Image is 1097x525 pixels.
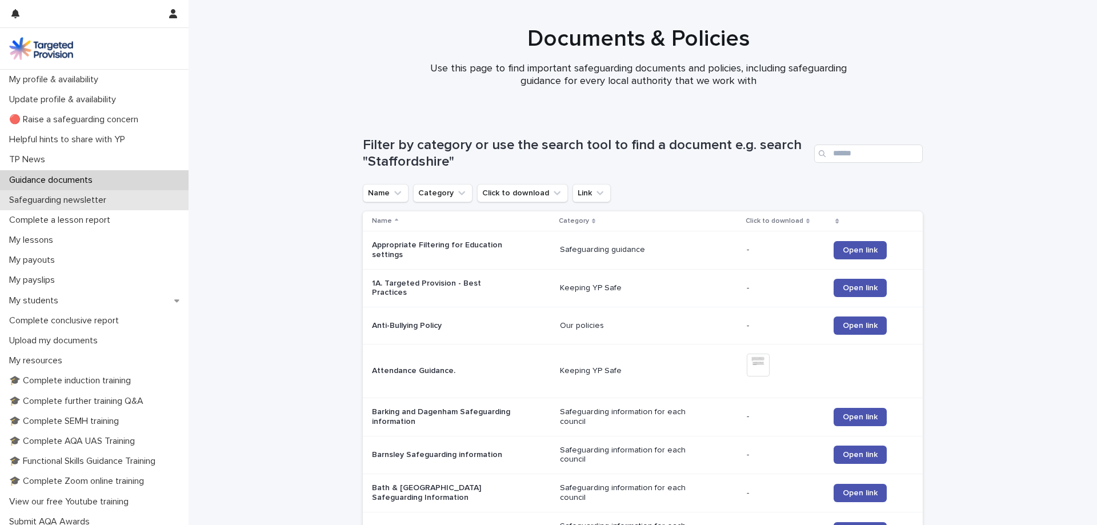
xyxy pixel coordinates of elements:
[5,154,54,165] p: TP News
[747,245,825,255] p: -
[834,241,887,259] a: Open link
[5,74,107,85] p: My profile & availability
[363,184,409,202] button: Name
[5,195,115,206] p: Safeguarding newsletter
[747,283,825,293] p: -
[363,398,923,436] tr: Barking and Dagenham Safeguarding informationSafeguarding information for each council-Open link
[372,450,515,460] p: Barnsley Safeguarding information
[5,94,125,105] p: Update profile & availability
[5,496,138,507] p: View our free Youtube training
[747,488,825,498] p: -
[5,416,128,427] p: 🎓 Complete SEMH training
[372,407,515,427] p: Barking and Dagenham Safeguarding information
[363,307,923,344] tr: Anti-Bullying PolicyOur policies-Open link
[843,413,878,421] span: Open link
[746,215,803,227] p: Click to download
[559,215,589,227] p: Category
[834,408,887,426] a: Open link
[834,446,887,464] a: Open link
[834,279,887,297] a: Open link
[477,184,568,202] button: Click to download
[372,366,515,376] p: Attendance Guidance.
[363,474,923,512] tr: Bath & [GEOGRAPHIC_DATA] Safeguarding InformationSafeguarding information for each council-Open link
[5,476,153,487] p: 🎓 Complete Zoom online training
[363,436,923,474] tr: Barnsley Safeguarding informationSafeguarding information for each council-Open link
[834,316,887,335] a: Open link
[843,451,878,459] span: Open link
[843,322,878,330] span: Open link
[5,215,119,226] p: Complete a lesson report
[560,366,703,376] p: Keeping YP Safe
[560,321,703,331] p: Our policies
[843,489,878,497] span: Open link
[5,134,134,145] p: Helpful hints to share with YP
[5,114,147,125] p: 🔴 Raise a safeguarding concern
[560,245,703,255] p: Safeguarding guidance
[5,295,67,306] p: My students
[843,284,878,292] span: Open link
[5,355,71,366] p: My resources
[5,375,140,386] p: 🎓 Complete induction training
[747,450,825,460] p: -
[560,407,703,427] p: Safeguarding information for each council
[372,321,515,331] p: Anti-Bullying Policy
[834,484,887,502] a: Open link
[363,344,923,398] tr: Attendance Guidance.Keeping YP Safe
[372,241,515,260] p: Appropriate Filtering for Education settings
[410,63,867,87] p: Use this page to find important safeguarding documents and policies, including safeguarding guida...
[747,412,825,422] p: -
[5,275,64,286] p: My payslips
[5,335,107,346] p: Upload my documents
[359,25,919,53] h1: Documents & Policies
[9,37,73,60] img: M5nRWzHhSzIhMunXDL62
[363,231,923,269] tr: Appropriate Filtering for Education settingsSafeguarding guidance-Open link
[5,456,165,467] p: 🎓 Functional Skills Guidance Training
[572,184,611,202] button: Link
[5,235,62,246] p: My lessons
[372,279,515,298] p: 1A. Targeted Provision - Best Practices
[5,315,128,326] p: Complete conclusive report
[5,396,153,407] p: 🎓 Complete further training Q&A
[363,137,810,170] h1: Filter by category or use the search tool to find a document e.g. search "Staffordshire"
[5,436,144,447] p: 🎓 Complete AQA UAS Training
[5,175,102,186] p: Guidance documents
[413,184,473,202] button: Category
[560,283,703,293] p: Keeping YP Safe
[363,269,923,307] tr: 1A. Targeted Provision - Best PracticesKeeping YP Safe-Open link
[372,483,515,503] p: Bath & [GEOGRAPHIC_DATA] Safeguarding Information
[372,215,392,227] p: Name
[814,145,923,163] input: Search
[560,483,703,503] p: Safeguarding information for each council
[560,446,703,465] p: Safeguarding information for each council
[843,246,878,254] span: Open link
[5,255,64,266] p: My payouts
[747,321,825,331] p: -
